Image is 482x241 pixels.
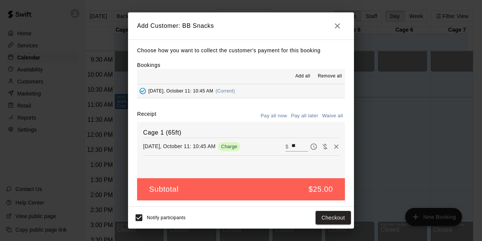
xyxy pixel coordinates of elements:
[318,73,342,80] span: Remove all
[137,110,156,122] label: Receipt
[137,85,148,97] button: Added - Collect Payment
[291,70,315,82] button: Add all
[147,215,186,220] span: Notify participants
[215,88,235,94] span: (Current)
[137,62,160,68] label: Bookings
[128,12,354,39] h2: Add Customer: BB Snacks
[218,144,240,149] span: Charge
[289,110,320,122] button: Pay all later
[143,142,215,150] p: [DATE], October 11: 10:45 AM
[285,143,288,150] p: $
[149,184,178,194] h5: Subtotal
[308,184,333,194] h5: $25.00
[319,143,331,149] span: Waive payment
[259,110,289,122] button: Pay all now
[137,84,345,98] button: Added - Collect Payment[DATE], October 11: 10:45 AM(Current)
[143,128,339,138] h6: Cage 1 (65ft)
[148,88,213,94] span: [DATE], October 11: 10:45 AM
[308,143,319,149] span: Pay later
[315,70,345,82] button: Remove all
[331,141,342,152] button: Remove
[295,73,310,80] span: Add all
[316,211,351,225] button: Checkout
[320,110,345,122] button: Waive all
[137,46,345,55] p: Choose how you want to collect the customer's payment for this booking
